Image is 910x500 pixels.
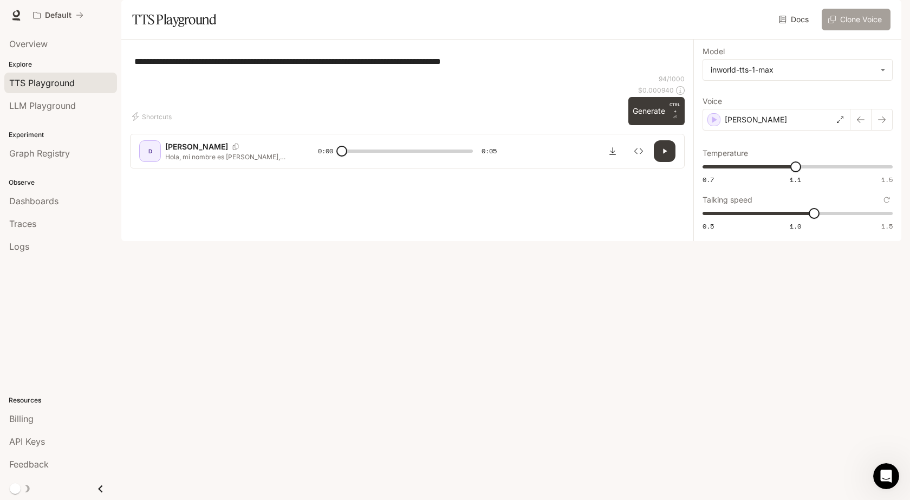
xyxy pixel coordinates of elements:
span: 0.7 [703,175,714,184]
p: Model [703,48,725,55]
span: 0:05 [482,146,497,157]
p: [PERSON_NAME] [725,114,787,125]
p: ⏎ [669,101,680,121]
p: Talking speed [703,196,752,204]
p: $ 0.000940 [638,86,674,95]
p: 94 / 1000 [659,74,685,83]
p: CTRL + [669,101,680,114]
button: Shortcuts [130,108,176,125]
p: Voice [703,98,722,105]
iframe: Intercom live chat [873,463,899,489]
a: Docs [777,9,813,30]
span: 1.5 [881,175,893,184]
button: GenerateCTRL +⏎ [628,97,685,125]
button: Inspect [628,140,649,162]
span: 1.0 [790,222,801,231]
button: Copy Voice ID [228,144,243,150]
span: 0:00 [318,146,333,157]
span: 0.5 [703,222,714,231]
div: inworld-tts-1-max [703,60,892,80]
p: Hola, mi nombre es [PERSON_NAME], ¿Cómo te encuentras el día [PERSON_NAME]?, ¿cuéntame en que pue... [165,152,292,161]
button: All workspaces [28,4,88,26]
button: Reset to default [881,194,893,206]
span: 1.1 [790,175,801,184]
p: [PERSON_NAME] [165,141,228,152]
button: Clone Voice [822,9,890,30]
button: Download audio [602,140,623,162]
div: inworld-tts-1-max [711,64,875,75]
p: Default [45,11,71,20]
h1: TTS Playground [132,9,216,30]
p: Temperature [703,150,748,157]
div: D [141,142,159,160]
span: 1.5 [881,222,893,231]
